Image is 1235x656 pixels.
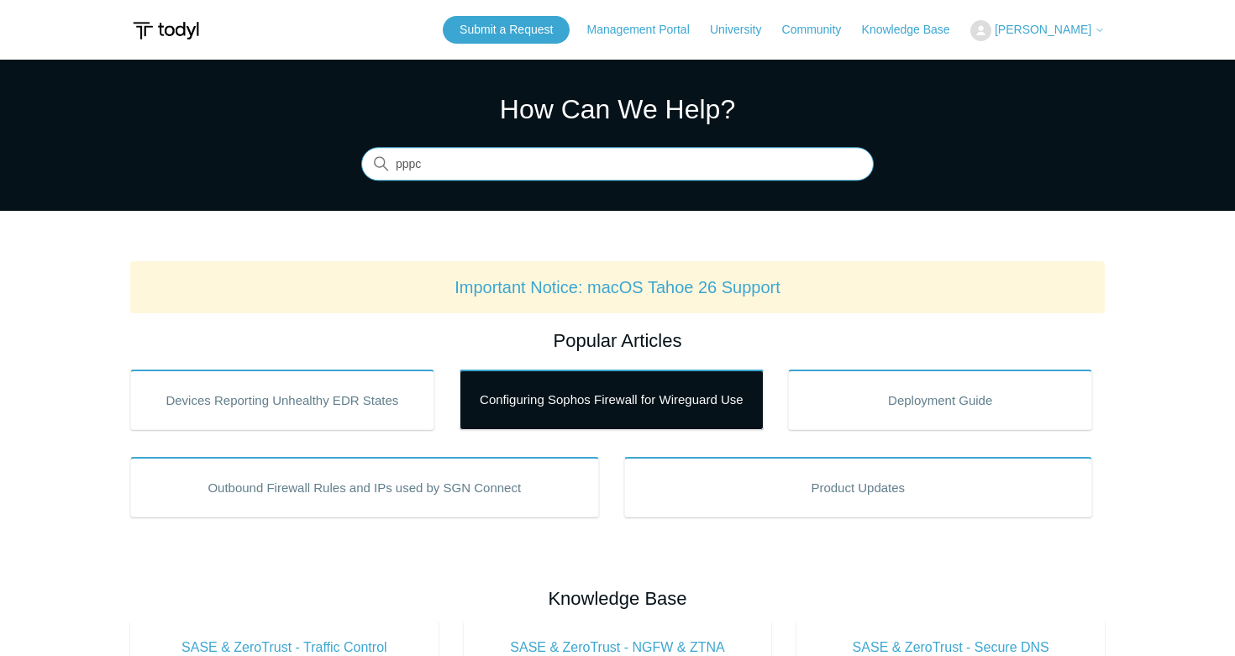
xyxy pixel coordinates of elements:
[455,278,780,297] a: Important Notice: macOS Tahoe 26 Support
[130,585,1105,612] h2: Knowledge Base
[130,327,1105,354] h2: Popular Articles
[361,89,874,129] h1: How Can We Help?
[970,20,1105,41] button: [PERSON_NAME]
[710,21,778,39] a: University
[460,370,764,430] a: Configuring Sophos Firewall for Wireguard Use
[782,21,859,39] a: Community
[862,21,967,39] a: Knowledge Base
[130,457,599,517] a: Outbound Firewall Rules and IPs used by SGN Connect
[443,16,570,44] a: Submit a Request
[995,23,1091,36] span: [PERSON_NAME]
[130,15,202,46] img: Todyl Support Center Help Center home page
[587,21,707,39] a: Management Portal
[361,148,874,181] input: Search
[788,370,1092,430] a: Deployment Guide
[624,457,1093,517] a: Product Updates
[130,370,434,430] a: Devices Reporting Unhealthy EDR States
